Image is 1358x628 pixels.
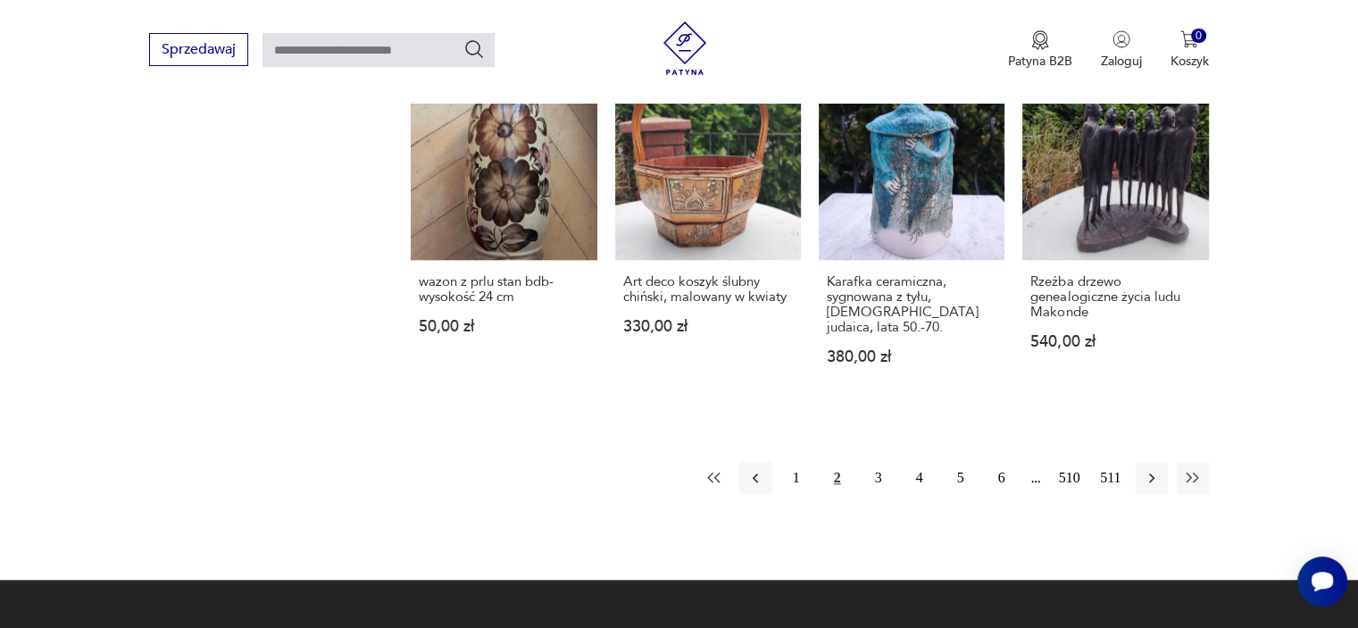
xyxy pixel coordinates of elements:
button: 1 [780,462,812,494]
div: 0 [1191,29,1206,44]
h3: Art deco koszyk ślubny chiński, malowany w kwiaty [623,274,793,305]
p: 380,00 zł [827,349,996,364]
button: Sprzedawaj [149,33,248,66]
p: 540,00 zł [1030,334,1200,349]
img: Patyna - sklep z meblami i dekoracjami vintage [658,21,712,75]
img: Ikonka użytkownika [1112,30,1130,48]
a: wazon z prlu stan bdb- wysokość 24 cmwazon z prlu stan bdb- wysokość 24 cm50,00 zł [411,74,596,399]
a: Ikona medaluPatyna B2B [1008,30,1072,70]
button: 2 [821,462,854,494]
img: Ikona koszyka [1180,30,1198,48]
a: Sprzedawaj [149,45,248,57]
p: 50,00 zł [419,319,588,334]
iframe: Smartsupp widget button [1297,557,1347,607]
h3: Karafka ceramiczna, sygnowana z tyłu, [DEMOGRAPHIC_DATA] judaica, lata 50.-70. [827,274,996,335]
button: Patyna B2B [1008,30,1072,70]
button: 3 [862,462,895,494]
button: 6 [986,462,1018,494]
a: Rzeźba drzewo genealogiczne życia ludu MakondeRzeźba drzewo genealogiczne życia ludu Makonde540,0... [1022,74,1208,399]
a: Karafka ceramiczna, sygnowana z tyłu, żydowska judaica, lata 50.-70.Karafka ceramiczna, sygnowana... [819,74,1004,399]
p: Zaloguj [1101,53,1142,70]
p: 330,00 zł [623,319,793,334]
button: 4 [904,462,936,494]
p: Patyna B2B [1008,53,1072,70]
img: Ikona medalu [1031,30,1049,50]
h3: Rzeźba drzewo genealogiczne życia ludu Makonde [1030,274,1200,320]
button: 0Koszyk [1171,30,1209,70]
button: 510 [1054,462,1086,494]
button: 5 [945,462,977,494]
a: Art deco koszyk ślubny chiński, malowany w kwiatyArt deco koszyk ślubny chiński, malowany w kwiat... [615,74,801,399]
h3: wazon z prlu stan bdb- wysokość 24 cm [419,274,588,305]
button: Zaloguj [1101,30,1142,70]
button: Szukaj [463,38,485,60]
p: Koszyk [1171,53,1209,70]
button: 511 [1095,462,1127,494]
